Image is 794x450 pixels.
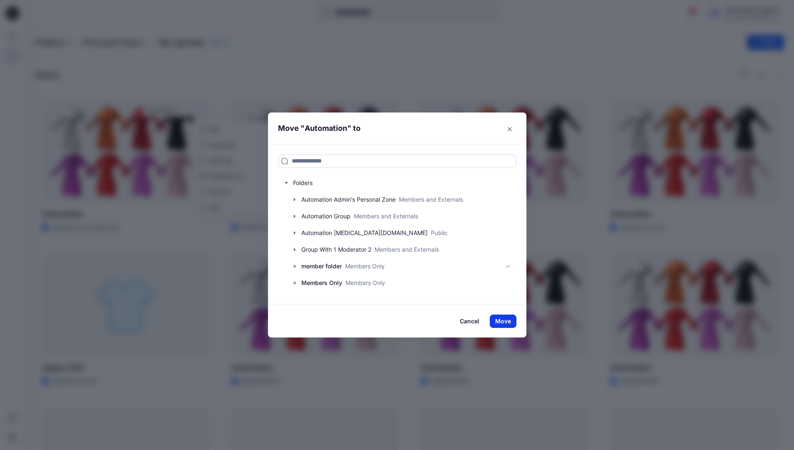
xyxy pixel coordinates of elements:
[490,315,516,328] button: Move
[503,122,516,136] button: Close
[305,122,347,134] p: Automation
[301,261,342,271] p: member folder
[345,262,385,270] p: Members Only
[301,278,342,288] p: Members Only
[346,278,385,287] p: Members Only
[454,315,485,328] button: Cancel
[268,112,513,144] header: Move " " to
